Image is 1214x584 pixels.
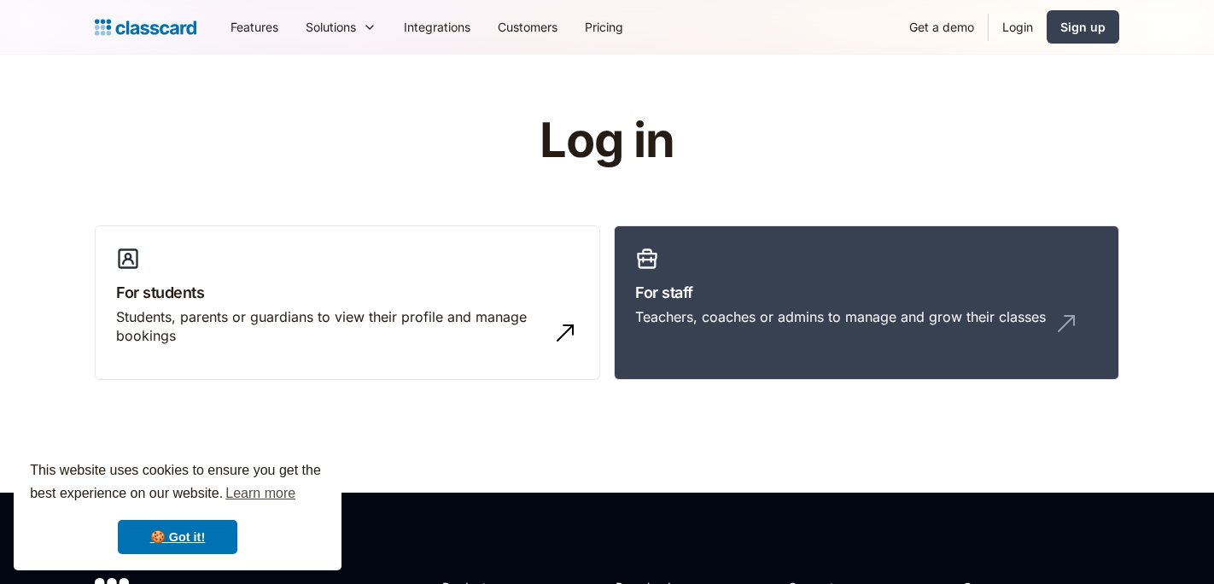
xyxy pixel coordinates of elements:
[390,8,484,46] a: Integrations
[217,8,292,46] a: Features
[223,481,298,506] a: learn more about cookies
[14,444,341,570] div: cookieconsent
[989,8,1047,46] a: Login
[896,8,988,46] a: Get a demo
[614,225,1119,381] a: For staffTeachers, coaches or admins to manage and grow their classes
[306,18,356,36] div: Solutions
[484,8,571,46] a: Customers
[635,307,1046,326] div: Teachers, coaches or admins to manage and grow their classes
[116,307,545,346] div: Students, parents or guardians to view their profile and manage bookings
[635,281,1098,304] h3: For staff
[95,15,196,39] a: Logo
[1047,10,1119,44] a: Sign up
[118,520,237,554] a: dismiss cookie message
[95,225,600,381] a: For studentsStudents, parents or guardians to view their profile and manage bookings
[336,114,878,167] h1: Log in
[571,8,637,46] a: Pricing
[1060,18,1106,36] div: Sign up
[116,281,579,304] h3: For students
[30,460,325,506] span: This website uses cookies to ensure you get the best experience on our website.
[292,8,390,46] div: Solutions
